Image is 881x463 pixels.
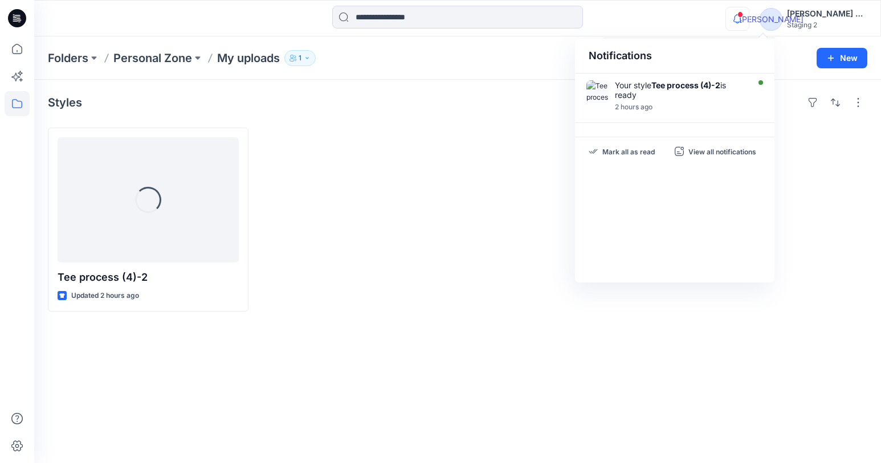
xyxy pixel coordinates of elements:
button: [PERSON_NAME][PERSON_NAME] AngStaging 2 [760,7,867,30]
button: 1 [284,50,316,66]
div: [PERSON_NAME] Ang [787,7,867,21]
p: My uploads [217,50,280,66]
p: View all notifications [688,146,756,157]
p: Mark all as read [602,146,655,157]
div: Notifications [575,39,774,73]
button: New [817,48,867,68]
div: Your style is ready [615,80,746,100]
span: [PERSON_NAME] [760,8,782,31]
strong: Tee process (4)-2 [651,80,720,90]
p: Tee process (4)-2 [58,269,239,285]
p: 1 [299,51,301,65]
a: Folders [48,50,88,66]
p: Updated 2 hours ago [71,290,139,302]
div: Friday, September 19, 2025 06:13 [615,103,746,111]
img: Tee process (4)-2 [586,80,609,103]
h4: Styles [48,96,82,109]
div: Staging 2 [787,21,867,29]
a: Personal Zone [113,50,192,66]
